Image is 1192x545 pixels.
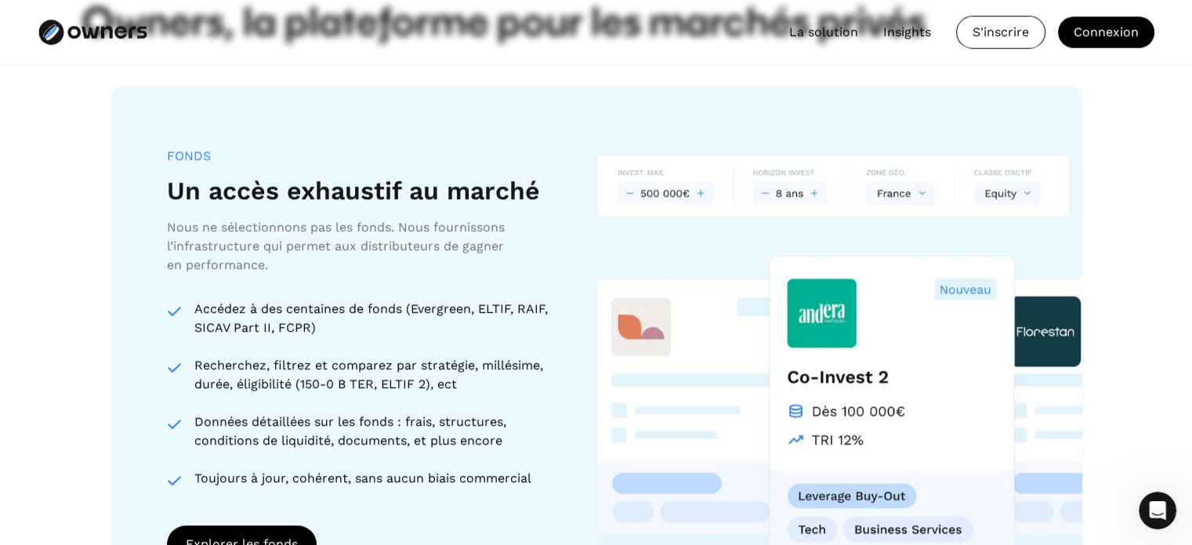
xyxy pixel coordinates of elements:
div: Données détaillées sur les fonds : frais, structures, conditions de liquidité, documents, et plus... [194,412,558,450]
iframe: Intercom live chat [1139,492,1176,529]
div: S'inscrire [957,16,1045,48]
div: Toujours à jour, cohérent, sans aucun biais commercial [194,469,558,488]
a: Insights [883,23,931,42]
div: FONDS [167,148,211,163]
a: La solution [789,23,858,42]
a: Connexion [1058,16,1154,48]
div: Nous ne sélectionnons pas les fonds. Nous fournissons l’infrastructure qui permet aux distributeu... [167,218,512,274]
a: S'inscrire [956,16,1045,49]
div: Accédez à des centaines de fonds (Evergreen, ELTIF, RAIF, SICAV Part II, FCPR) [194,300,558,337]
h3: Un accès exhaustif au marché [167,176,540,205]
div: Recherchez, filtrez et comparez par stratégie, millésime, durée, éligibilité (150-0 B TER, ELTIF ... [194,356,558,394]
